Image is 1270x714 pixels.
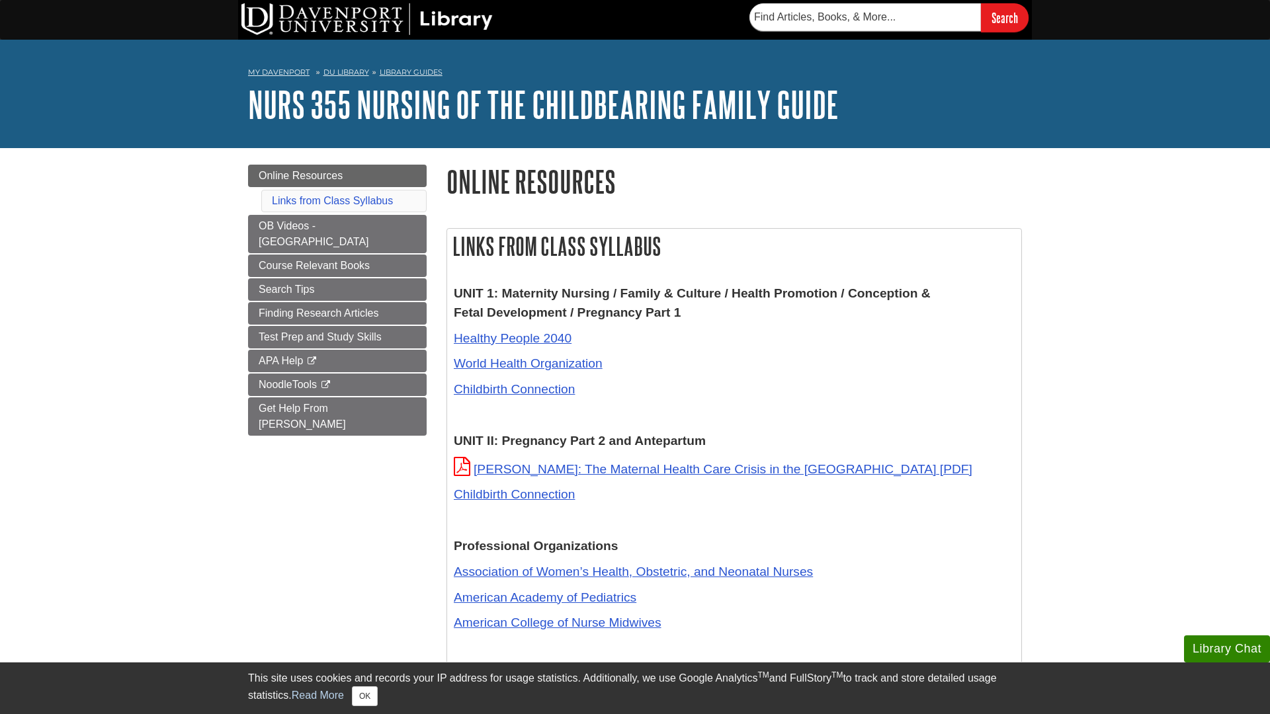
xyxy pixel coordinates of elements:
[454,286,931,319] strong: UNIT 1: Maternity Nursing / Family & Culture / Health Promotion / Conception & Fetal Development ...
[454,590,636,604] a: American Academy of Pediatrics
[831,670,843,680] sup: TM
[259,220,369,247] span: OB Videos - [GEOGRAPHIC_DATA]
[248,670,1022,706] div: This site uses cookies and records your IP address for usage statistics. Additionally, we use Goo...
[757,670,769,680] sup: TM
[248,215,427,253] a: OB Videos - [GEOGRAPHIC_DATA]
[248,84,839,125] a: NURS 355 Nursing of the Childbearing Family Guide
[248,278,427,301] a: Search Tips
[320,381,331,389] i: This link opens in a new window
[259,403,346,430] span: Get Help From [PERSON_NAME]
[1184,635,1270,662] button: Library Chat
[259,170,343,181] span: Online Resources
[272,195,393,206] a: Links from Class Syllabus
[259,331,382,342] span: Test Prep and Study Skills
[248,397,427,436] a: Get Help From [PERSON_NAME]
[749,3,1029,32] form: Searches DU Library's articles, books, and more
[352,686,378,706] button: Close
[981,3,1029,32] input: Search
[454,331,571,345] a: Healthy People 2040
[454,382,575,396] a: Childbirth Connection
[259,260,370,271] span: Course Relevant Books
[259,307,378,319] span: Finding Research Articles
[454,615,661,629] a: American College of Nurse Midwives
[380,67,443,77] a: Library Guides
[454,356,603,370] a: World Health Organization
[446,165,1022,198] h1: Online Resources
[248,165,427,187] a: Online Resources
[749,3,981,31] input: Find Articles, Books, & More...
[323,67,369,77] a: DU Library
[454,462,972,476] a: [PERSON_NAME]: The Maternal Health Care Crisis in the [GEOGRAPHIC_DATA]
[248,374,427,396] a: NoodleTools
[248,302,427,325] a: Finding Research Articles
[241,3,493,35] img: DU Library
[454,487,575,501] a: Childbirth Connection
[248,255,427,277] a: Course Relevant Books
[248,350,427,372] a: APA Help
[259,355,303,366] span: APA Help
[454,565,813,578] a: Association of Women’s Health, Obstetric, and Neonatal Nurses
[248,326,427,348] a: Test Prep and Study Skills
[447,229,1021,264] h2: Links from Class Syllabus
[259,284,314,295] span: Search Tips
[248,63,1022,85] nav: breadcrumb
[292,690,344,701] a: Read More
[454,434,706,448] strong: UNIT II: Pregnancy Part 2 and Antepartum
[248,67,310,78] a: My Davenport
[259,379,317,390] span: NoodleTools
[248,165,427,436] div: Guide Page Menu
[306,357,317,366] i: This link opens in a new window
[454,539,618,553] strong: Professional Organizations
